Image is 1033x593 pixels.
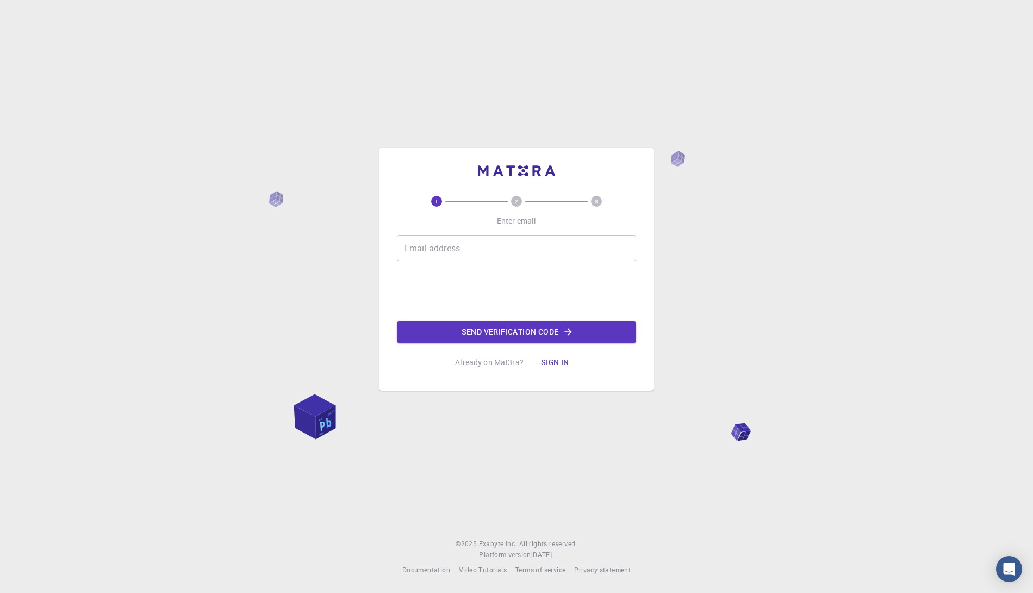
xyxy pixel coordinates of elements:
text: 1 [435,197,438,205]
iframe: reCAPTCHA [434,270,599,312]
a: Terms of service [515,565,565,576]
a: Documentation [402,565,450,576]
span: Privacy statement [574,565,631,574]
button: Sign in [532,351,578,373]
a: Exabyte Inc. [479,539,517,549]
a: Privacy statement [574,565,631,576]
p: Enter email [497,215,537,226]
span: [DATE] . [531,550,554,559]
span: Documentation [402,565,450,574]
span: All rights reserved. [519,539,577,549]
a: [DATE]. [531,549,554,560]
span: © 2025 [456,539,478,549]
text: 3 [595,197,598,205]
p: Already on Mat3ra? [455,357,524,368]
span: Exabyte Inc. [479,539,517,548]
span: Platform version [479,549,531,560]
span: Terms of service [515,565,565,574]
div: Open Intercom Messenger [996,556,1022,582]
a: Video Tutorials [459,565,507,576]
span: Video Tutorials [459,565,507,574]
text: 2 [515,197,518,205]
button: Send verification code [397,321,636,343]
